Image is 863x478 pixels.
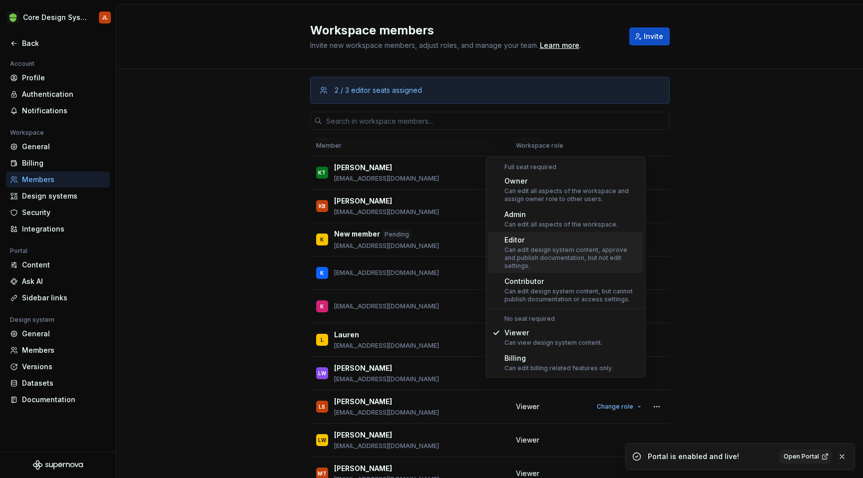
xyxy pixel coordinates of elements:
img: 236da360-d76e-47e8-bd69-d9ae43f958f1.png [7,11,19,23]
a: Members [6,172,110,188]
div: Notifications [22,106,106,116]
p: [PERSON_NAME] [334,196,392,206]
div: Members [22,175,106,185]
a: Content [6,257,110,273]
p: [PERSON_NAME] [334,430,392,440]
div: Can edit all aspects of the workspace and assign owner role to other users. [504,187,639,203]
div: Admin [504,210,618,220]
div: General [22,329,106,339]
span: Open Portal [784,453,819,461]
a: Billing [6,155,110,171]
div: Billing [504,353,613,363]
div: Full seat required [488,163,643,171]
div: Can edit all aspects of the workspace. [504,221,618,229]
a: Ask AI [6,273,110,289]
div: LW [318,368,326,378]
a: Datasets [6,375,110,391]
div: Contributor [504,276,639,286]
a: Open Portal [779,450,832,464]
div: K [320,268,324,278]
p: New member [334,229,380,240]
div: Sidebar links [22,293,106,303]
div: Versions [22,362,106,372]
div: Datasets [22,378,106,388]
div: KB [319,201,326,211]
span: Viewer [516,402,539,412]
div: Members [22,345,106,355]
div: Can edit design system content, but cannot publish documentation or access settings. [504,287,639,303]
div: Workspace [6,127,48,139]
div: Can edit billing related features only. [504,364,613,372]
div: 2 / 3 editor seats assigned [335,85,422,95]
div: Owner [504,176,639,186]
div: KT [318,168,326,178]
span: Viewer [516,435,539,445]
div: Integrations [22,224,106,234]
th: Workspace role [510,138,586,154]
div: K [320,235,324,244]
h2: Workspace members [310,22,617,38]
p: [EMAIL_ADDRESS][DOMAIN_NAME] [334,302,439,310]
div: LS [319,402,325,412]
button: Change role [592,400,646,414]
a: Design systems [6,188,110,204]
input: Search in workspace members... [322,112,670,130]
div: Portal is enabled and live! [648,452,773,462]
a: Integrations [6,221,110,237]
div: No seat required [488,315,643,323]
span: Invite new workspace members, adjust roles, and manage your team. [310,41,538,49]
div: Can view design system content. [504,339,602,347]
a: Notifications [6,103,110,119]
div: Can edit design system content, approve and publish documentation, but not edit settings. [504,246,639,270]
p: [EMAIL_ADDRESS][DOMAIN_NAME] [334,242,439,250]
div: Profile [22,73,106,83]
div: Suggestions [486,157,645,377]
a: General [6,139,110,155]
p: [EMAIL_ADDRESS][DOMAIN_NAME] [334,175,439,183]
div: Editor [504,235,639,245]
div: L [321,335,324,345]
a: Security [6,205,110,221]
div: K [320,301,324,311]
div: JL [102,13,108,21]
div: Portal [6,245,31,257]
p: [EMAIL_ADDRESS][DOMAIN_NAME] [334,442,439,450]
p: [PERSON_NAME] [334,464,392,474]
a: General [6,326,110,342]
button: Core Design SystemJL [2,6,114,28]
svg: Supernova Logo [33,460,83,470]
p: [EMAIL_ADDRESS][DOMAIN_NAME] [334,342,439,350]
th: Member [310,138,510,154]
div: Pending [382,229,412,240]
span: Invite [644,31,663,41]
a: Documentation [6,392,110,408]
p: [PERSON_NAME] [334,363,392,373]
div: Authentication [22,89,106,99]
p: [EMAIL_ADDRESS][DOMAIN_NAME] [334,375,439,383]
a: Members [6,342,110,358]
div: LW [318,435,326,445]
p: Lauren [334,330,359,340]
p: [PERSON_NAME] [334,163,392,173]
p: [EMAIL_ADDRESS][DOMAIN_NAME] [334,269,439,277]
a: Learn more [540,40,579,50]
div: Content [22,260,106,270]
div: General [22,142,106,152]
a: Sidebar links [6,290,110,306]
a: Versions [6,359,110,375]
div: Billing [22,158,106,168]
p: [PERSON_NAME] [334,397,392,407]
div: Ask AI [22,276,106,286]
div: Viewer [504,328,602,338]
div: Design systems [22,191,106,201]
div: Security [22,208,106,218]
span: Change role [597,403,633,411]
p: [EMAIL_ADDRESS][DOMAIN_NAME] [334,208,439,216]
button: Invite [629,27,670,45]
div: Design system [6,314,58,326]
a: Authentication [6,86,110,102]
div: Back [22,38,106,48]
p: [EMAIL_ADDRESS][DOMAIN_NAME] [334,409,439,417]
